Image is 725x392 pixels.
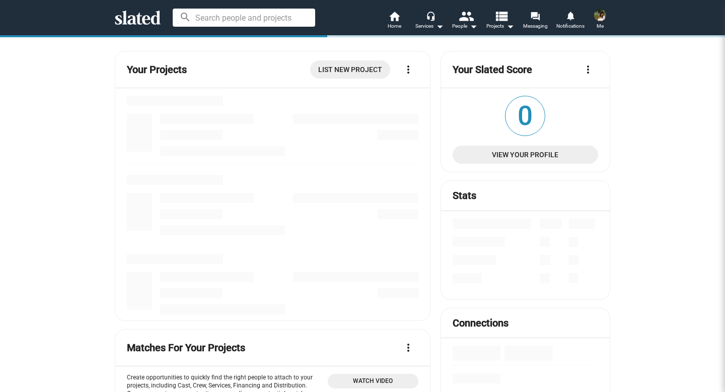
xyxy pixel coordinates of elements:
[426,11,435,20] mat-icon: headset_mic
[127,341,245,355] mat-card-title: Matches For Your Projects
[412,10,447,32] button: Services
[452,20,477,32] div: People
[415,20,444,32] div: Services
[318,60,382,79] span: List New Project
[504,20,516,32] mat-icon: arrow_drop_down
[594,9,606,21] img: Esha Bargate
[310,60,390,79] a: List New Project
[530,11,540,21] mat-icon: forum
[505,96,545,136] span: 0
[556,20,585,32] span: Notifications
[328,374,418,388] button: Open 'Opportunities Intro Video' dialog
[388,20,401,32] span: Home
[453,316,509,330] mat-card-title: Connections
[453,146,598,164] a: View Your Profile
[334,376,412,386] span: Watch Video
[553,10,588,32] a: Notifications
[402,342,414,354] mat-icon: more_vert
[482,10,518,32] button: Projects
[494,9,509,23] mat-icon: view_list
[402,63,414,76] mat-icon: more_vert
[565,11,575,20] mat-icon: notifications
[433,20,446,32] mat-icon: arrow_drop_down
[597,20,604,32] span: Me
[523,20,548,32] span: Messaging
[588,7,612,33] button: Esha BargateMe
[518,10,553,32] a: Messaging
[453,189,476,203] mat-card-title: Stats
[467,20,479,32] mat-icon: arrow_drop_down
[453,63,532,77] mat-card-title: Your Slated Score
[582,63,594,76] mat-icon: more_vert
[377,10,412,32] a: Home
[461,146,590,164] span: View Your Profile
[486,20,514,32] span: Projects
[388,10,400,22] mat-icon: home
[459,9,473,23] mat-icon: people
[173,9,315,27] input: Search people and projects
[447,10,482,32] button: People
[127,63,187,77] mat-card-title: Your Projects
